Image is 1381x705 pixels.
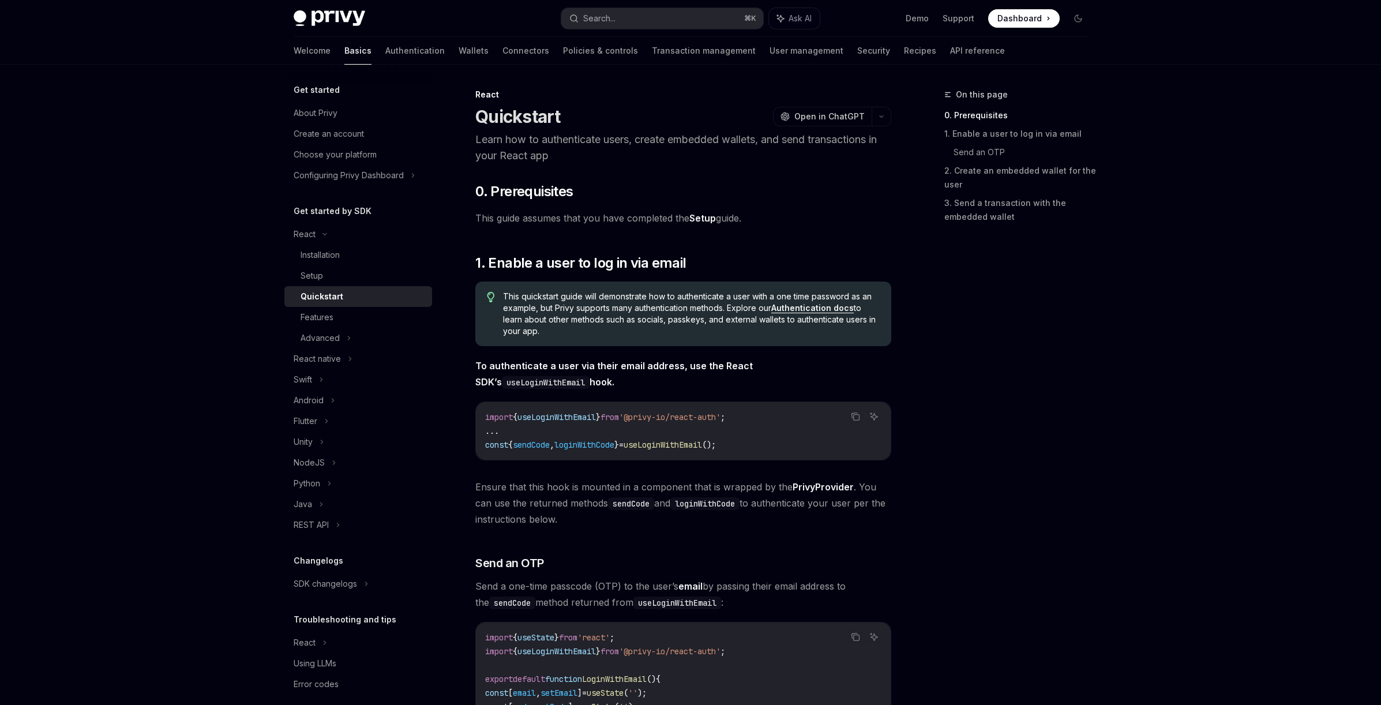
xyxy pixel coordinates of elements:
[487,292,495,302] svg: Tip
[769,8,820,29] button: Ask AI
[294,636,316,650] div: React
[513,688,536,698] span: email
[294,168,404,182] div: Configuring Privy Dashboard
[294,613,396,627] h5: Troubleshooting and tips
[857,37,890,65] a: Security
[633,597,721,609] code: useLoginWithEmail
[720,412,725,422] span: ;
[997,13,1042,24] span: Dashboard
[689,212,716,224] a: Setup
[475,182,573,201] span: 0. Prerequisites
[485,646,513,657] span: import
[344,37,371,65] a: Basics
[485,412,513,422] span: import
[513,412,517,422] span: {
[720,646,725,657] span: ;
[628,688,637,698] span: ''
[284,286,432,307] a: Quickstart
[294,456,325,470] div: NodeJS
[678,580,703,592] strong: email
[954,143,1097,162] a: Send an OTP
[513,440,550,450] span: sendCode
[284,653,432,674] a: Using LLMs
[294,373,312,387] div: Swift
[583,12,616,25] div: Search...
[624,688,628,698] span: (
[485,632,513,643] span: import
[944,162,1097,194] a: 2. Create an embedded wallet for the user
[284,265,432,286] a: Setup
[475,578,891,610] span: Send a one-time passcode (OTP) to the user’s by passing their email address to the method returne...
[294,497,312,511] div: Java
[294,477,320,490] div: Python
[301,290,343,303] div: Quickstart
[773,107,872,126] button: Open in ChatGPT
[485,426,499,436] span: ...
[789,13,812,24] span: Ask AI
[475,555,544,571] span: Send an OTP
[502,37,549,65] a: Connectors
[459,37,489,65] a: Wallets
[619,440,624,450] span: =
[503,291,880,337] span: This quickstart guide will demonstrate how to authenticate a user with a one time password as an ...
[848,409,863,424] button: Copy the contents from the code block
[294,657,336,670] div: Using LLMs
[513,632,517,643] span: {
[624,440,702,450] span: useLoginWithEmail
[294,37,331,65] a: Welcome
[652,37,756,65] a: Transaction management
[943,13,974,24] a: Support
[904,37,936,65] a: Recipes
[513,646,517,657] span: {
[485,688,508,698] span: const
[294,352,341,366] div: React native
[670,497,740,510] code: loginWithCode
[563,37,638,65] a: Policies & controls
[294,83,340,97] h5: Get started
[647,674,656,684] span: ()
[944,125,1097,143] a: 1. Enable a user to log in via email
[294,554,343,568] h5: Changelogs
[284,144,432,165] a: Choose your platform
[385,37,445,65] a: Authentication
[301,269,323,283] div: Setup
[944,106,1097,125] a: 0. Prerequisites
[866,629,881,644] button: Ask AI
[301,310,333,324] div: Features
[489,597,535,609] code: sendCode
[656,674,661,684] span: {
[770,37,843,65] a: User management
[614,440,619,450] span: }
[637,688,647,698] span: );
[294,518,329,532] div: REST API
[601,412,619,422] span: from
[577,632,610,643] span: 'react'
[294,148,377,162] div: Choose your platform
[582,674,647,684] span: LoginWithEmail
[284,103,432,123] a: About Privy
[284,307,432,328] a: Features
[301,331,340,345] div: Advanced
[559,632,577,643] span: from
[475,360,753,388] strong: To authenticate a user via their email address, use the React SDK’s hook.
[517,632,554,643] span: useState
[485,674,513,684] span: export
[577,688,582,698] span: ]
[793,481,854,493] a: PrivyProvider
[702,440,716,450] span: ();
[294,677,339,691] div: Error codes
[610,632,614,643] span: ;
[475,479,891,527] span: Ensure that this hook is mounted in a component that is wrapped by the . You can use the returned...
[294,414,317,428] div: Flutter
[988,9,1060,28] a: Dashboard
[508,440,513,450] span: {
[284,123,432,144] a: Create an account
[744,14,756,23] span: ⌘ K
[848,629,863,644] button: Copy the contents from the code block
[284,674,432,695] a: Error codes
[475,210,891,226] span: This guide assumes that you have completed the guide.
[284,245,432,265] a: Installation
[550,440,554,450] span: ,
[545,674,582,684] span: function
[601,646,619,657] span: from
